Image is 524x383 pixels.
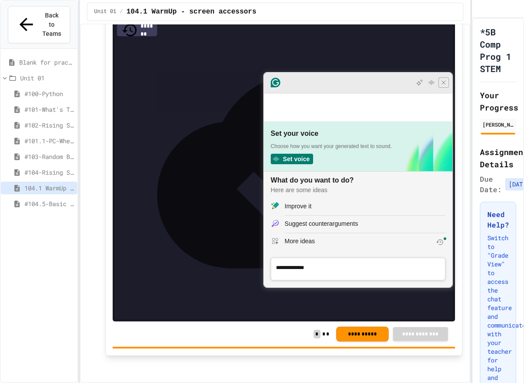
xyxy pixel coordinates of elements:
button: Back to Teams [8,6,70,43]
span: Unit 01 [94,8,116,15]
span: #102-Rising Sun [24,121,74,130]
span: / [120,8,123,15]
span: #101-What's This ?? [24,105,74,114]
span: Blank for practice [19,58,74,67]
span: Back to Teams [41,11,62,38]
h3: Need Help? [487,209,509,230]
span: #104-Rising Sun Plus [24,168,74,177]
span: #101.1-PC-Where am I? [24,136,74,145]
div: [PERSON_NAME] [483,121,514,128]
h1: *5B Comp Prog 1 STEM [480,26,516,75]
span: #104.5-Basic Graphics Review [24,199,74,208]
h2: Your Progress [480,89,516,114]
span: 104.1 WarmUp - screen accessors [126,7,256,17]
span: 104.1 WarmUp - screen accessors [24,183,74,193]
span: Unit 01 [20,73,74,83]
span: Due Date: [480,174,502,195]
h2: Assignment Details [480,146,516,170]
span: #103-Random Box [24,152,74,161]
span: #100-Python [24,89,74,98]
